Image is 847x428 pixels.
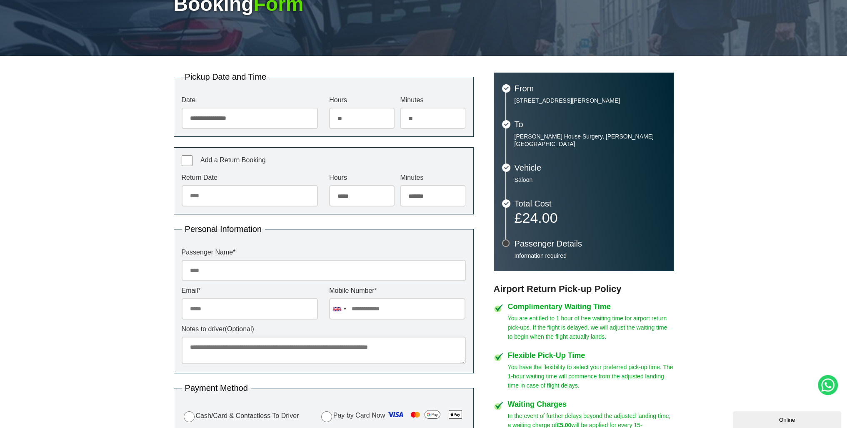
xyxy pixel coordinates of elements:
legend: Personal Information [182,225,265,233]
h4: Flexible Pick-Up Time [508,352,674,359]
label: Mobile Number [329,287,465,294]
p: You are entitled to 1 hour of free waiting time for airport return pick-ups. If the flight is del... [508,314,674,341]
h3: Airport Return Pick-up Policy [494,284,674,295]
h3: Total Cost [515,199,665,208]
div: United Kingdom: +44 [330,299,349,319]
label: Minutes [400,174,465,181]
label: Pay by Card Now [319,408,466,424]
label: Notes to driver [182,326,466,332]
label: Hours [329,97,395,103]
iframe: chat widget [733,410,843,428]
h4: Waiting Charges [508,400,674,408]
p: [PERSON_NAME] House Surgery, [PERSON_NAME][GEOGRAPHIC_DATA] [515,133,665,148]
label: Email [182,287,318,294]
label: Return Date [182,174,318,181]
span: Add a Return Booking [200,156,266,164]
h4: Complimentary Waiting Time [508,303,674,310]
p: [STREET_ADDRESS][PERSON_NAME] [515,97,665,104]
legend: Payment Method [182,384,251,392]
label: Passenger Name [182,249,466,256]
h3: To [515,120,665,128]
input: Pay by Card Now [321,411,332,422]
label: Cash/Card & Contactless To Driver [182,410,299,422]
p: £ [515,212,665,224]
input: Cash/Card & Contactless To Driver [184,411,195,422]
span: (Optional) [225,325,254,332]
label: Date [182,97,318,103]
p: Saloon [515,176,665,184]
p: Information required [515,252,665,259]
h3: Vehicle [515,164,665,172]
h3: Passenger Details [515,239,665,248]
legend: Pickup Date and Time [182,73,270,81]
label: Minutes [400,97,465,103]
p: You have the flexibility to select your preferred pick-up time. The 1-hour waiting time will comm... [508,363,674,390]
h3: From [515,84,665,93]
input: Add a Return Booking [182,155,192,166]
label: Hours [329,174,395,181]
span: 24.00 [522,210,557,226]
